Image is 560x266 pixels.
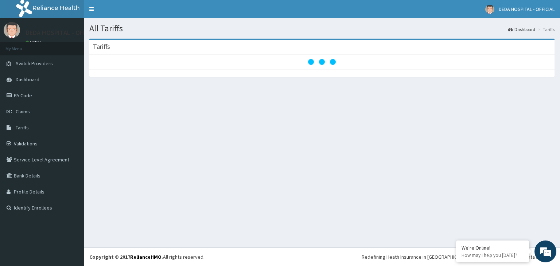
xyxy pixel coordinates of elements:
p: DEDA HOSPITAL - OFFICIAL [26,30,101,36]
span: DEDA HOSPITAL - OFFICIAL [499,6,555,12]
img: User Image [4,22,20,38]
h3: Tariffs [93,43,110,50]
strong: Copyright © 2017 . [89,254,163,260]
a: RelianceHMO [130,254,162,260]
span: Claims [16,108,30,115]
h1: All Tariffs [89,24,555,33]
footer: All rights reserved. [84,247,560,266]
span: Dashboard [16,76,39,83]
span: Tariffs [16,124,29,131]
span: Switch Providers [16,60,53,67]
p: How may I help you today? [462,252,524,258]
div: We're Online! [462,245,524,251]
a: Dashboard [508,26,535,32]
li: Tariffs [536,26,555,32]
div: Redefining Heath Insurance in [GEOGRAPHIC_DATA] using Telemedicine and Data Science! [362,253,555,261]
svg: audio-loading [307,47,337,77]
img: User Image [485,5,494,14]
a: Online [26,40,43,45]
